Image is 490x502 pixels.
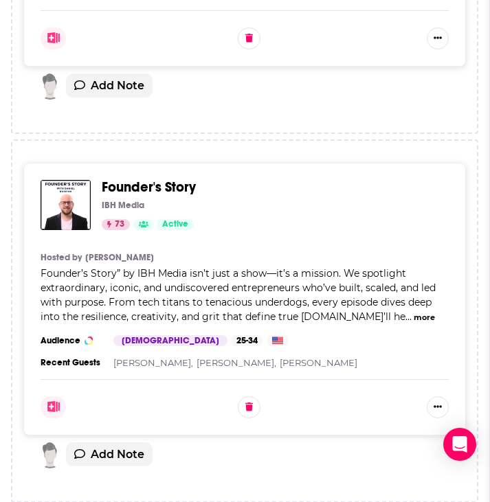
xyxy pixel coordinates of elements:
[414,312,435,323] button: more
[231,335,263,346] div: 25-34
[37,73,63,100] img: user avatar
[162,218,188,231] span: Active
[197,357,276,368] a: [PERSON_NAME],
[113,357,193,368] a: [PERSON_NAME],
[85,252,154,263] a: [PERSON_NAME]
[427,27,449,49] button: Show More Button
[66,73,153,98] button: Add Note
[41,357,102,368] h3: Recent Guests
[113,335,227,346] div: [DEMOGRAPHIC_DATA]
[427,396,449,418] button: Show More Button
[41,180,91,230] img: Founder's Story
[91,79,144,92] span: Add Note
[37,442,63,468] img: user avatar
[102,180,196,195] a: Founder's Story
[157,219,194,230] a: Active
[443,428,476,461] div: Open Intercom Messenger
[102,219,130,230] a: 73
[91,448,144,461] span: Add Note
[66,442,153,466] button: Add Note
[41,252,82,263] h4: Hosted by
[102,200,144,211] p: IBH Media
[41,335,102,346] h3: Audience
[280,357,357,368] a: [PERSON_NAME]
[405,310,412,323] span: ...
[102,179,196,196] span: Founder's Story
[41,267,436,323] span: Founder’s Story” by IBH Media isn’t just a show—it’s a mission. We spotlight extraordinary, iconi...
[115,218,124,231] span: 73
